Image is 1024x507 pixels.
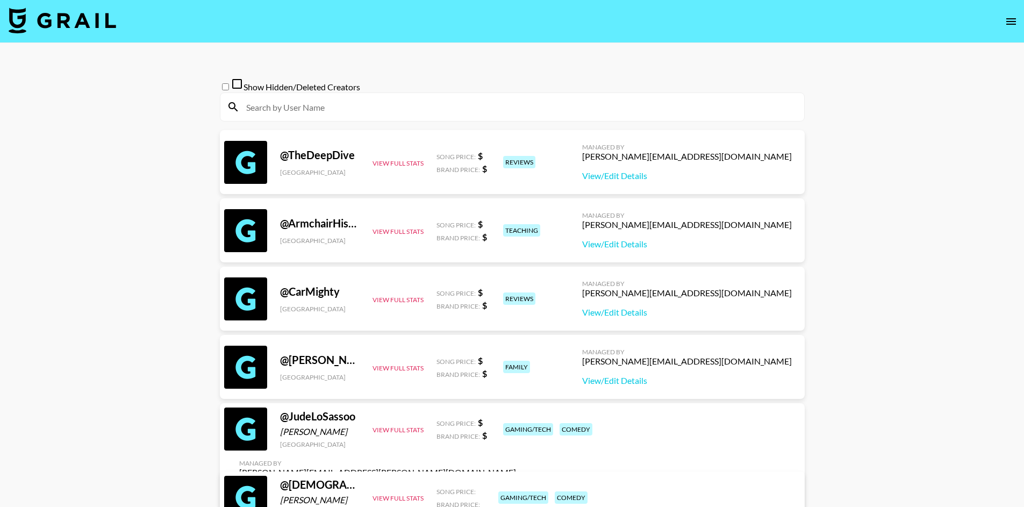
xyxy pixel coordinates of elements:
span: Brand Price: [436,302,480,310]
a: View/Edit Details [582,239,792,249]
div: Managed By [582,143,792,151]
span: Song Price: [436,358,476,366]
div: reviews [503,156,535,168]
div: Managed By [582,348,792,356]
div: @ [DEMOGRAPHIC_DATA] [280,478,360,491]
div: [GEOGRAPHIC_DATA] [280,237,360,245]
div: [GEOGRAPHIC_DATA] [280,305,360,313]
input: Show Hidden/Deleted Creators [222,83,229,90]
input: Search by User Name [240,98,798,116]
strong: $ [482,163,487,174]
strong: $ [482,430,487,440]
span: Song Price: [436,221,476,229]
span: Brand Price: [436,370,480,379]
span: Show Hidden/Deleted Creators [244,82,360,92]
span: Song Price: [436,419,476,427]
div: Managed By [582,280,792,288]
button: open drawer [1000,11,1022,32]
strong: $ [478,287,483,297]
div: [PERSON_NAME][EMAIL_ADDRESS][DOMAIN_NAME] [582,219,792,230]
div: gaming/tech [498,491,548,504]
strong: $ [478,219,483,229]
strong: $ [482,232,487,242]
span: Brand Price: [436,166,480,174]
strong: $ [478,151,483,161]
div: @ CarMighty [280,285,360,298]
div: comedy [560,423,592,435]
div: comedy [555,491,588,504]
button: View Full Stats [373,426,424,434]
div: [GEOGRAPHIC_DATA] [280,168,360,176]
div: Managed By [582,211,792,219]
div: reviews [503,292,535,305]
div: Managed By [239,459,516,467]
button: View Full Stats [373,494,424,502]
button: View Full Stats [373,227,424,235]
div: [PERSON_NAME] [280,426,360,437]
img: Grail Talent [9,8,116,33]
span: Brand Price: [436,432,480,440]
strong: $ [478,355,483,366]
div: [GEOGRAPHIC_DATA] [280,373,360,381]
span: Brand Price: [436,234,480,242]
div: @ JudeLoSassoo [280,410,360,423]
span: Song Price: [436,153,476,161]
a: View/Edit Details [582,307,792,318]
a: View/Edit Details [582,375,792,386]
div: [PERSON_NAME][EMAIL_ADDRESS][DOMAIN_NAME] [582,151,792,162]
div: teaching [503,224,540,237]
div: gaming/tech [503,423,553,435]
strong: $ [482,368,487,379]
strong: $ [482,300,487,310]
div: [PERSON_NAME][EMAIL_ADDRESS][PERSON_NAME][DOMAIN_NAME] [239,467,516,478]
div: @ TheDeepDive [280,148,360,162]
div: [GEOGRAPHIC_DATA] [280,440,360,448]
span: Song Price: [436,289,476,297]
div: @ [PERSON_NAME] [280,353,360,367]
button: View Full Stats [373,364,424,372]
button: View Full Stats [373,159,424,167]
div: [PERSON_NAME] [280,495,360,505]
strong: $ [478,417,483,427]
a: View/Edit Details [582,170,792,181]
button: View Full Stats [373,296,424,304]
div: [PERSON_NAME][EMAIL_ADDRESS][DOMAIN_NAME] [582,288,792,298]
div: [PERSON_NAME][EMAIL_ADDRESS][DOMAIN_NAME] [582,356,792,367]
div: family [503,361,530,373]
div: @ ArmchairHistorian [280,217,360,230]
span: Song Price: [436,488,476,496]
